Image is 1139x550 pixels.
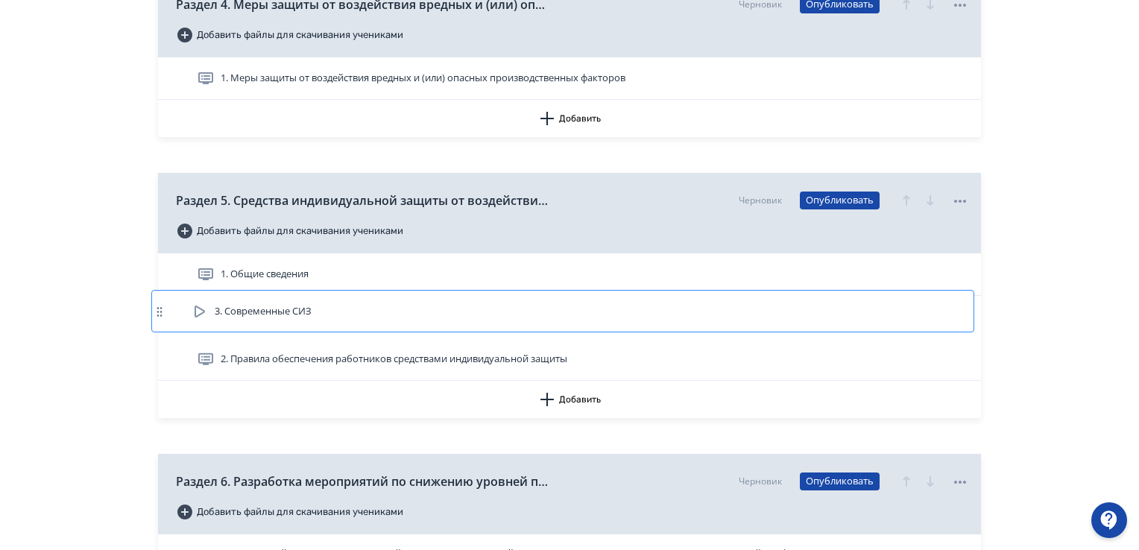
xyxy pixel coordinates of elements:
font: Черновик [739,475,782,487]
button: Добавить файлы для скачивания учениками [176,500,403,524]
font: Опубликовать [806,474,874,487]
font: Черновик [739,194,782,206]
font: Добавить файлы для скачивания учениками [197,29,403,40]
button: Добавить файлы для скачивания учениками [176,219,403,243]
font: Добавить файлы для скачивания учениками [197,506,403,517]
button: Добавить [158,100,981,137]
button: Опубликовать [800,192,880,209]
button: Добавить файлы для скачивания учениками [176,23,403,47]
button: Добавить [158,381,981,418]
font: Добавить [559,394,601,405]
font: Добавить файлы для скачивания учениками [197,225,403,236]
font: Опубликовать [806,193,874,206]
font: Добавить [559,113,601,124]
font: Раздел 5. Средства индивидуальной защиты от воздействия вредных и (или) опасных производственных ... [176,192,881,209]
button: Опубликовать [800,472,880,490]
font: Раздел 6. Разработка мероприятий по снижению уровней профессиональных рисков [176,473,695,490]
